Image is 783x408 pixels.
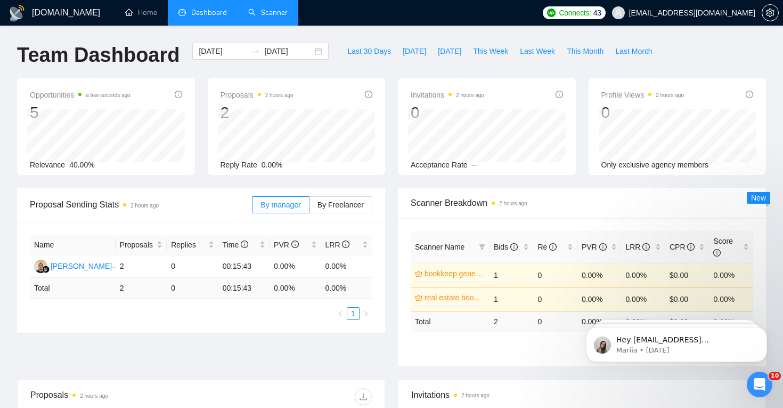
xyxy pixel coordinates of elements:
iframe: Intercom live chat [747,372,772,397]
td: 0 [533,311,577,332]
span: info-circle [713,249,721,257]
img: upwork-logo.png [547,9,556,17]
span: LRR [625,243,650,251]
span: Invitations [411,388,753,402]
span: info-circle [241,241,248,248]
td: $0.00 [665,263,709,287]
span: info-circle [549,243,557,251]
button: right [360,307,372,320]
div: 5 [30,102,130,123]
span: crown [415,294,422,301]
span: Scanner Name [415,243,464,251]
span: setting [762,9,778,17]
button: Last Month [609,43,658,60]
span: Last 30 Days [347,45,391,57]
td: 0.00% [709,263,753,287]
span: dashboard [178,9,186,16]
td: 2 [116,255,167,278]
span: crown [415,270,422,277]
span: info-circle [175,91,182,98]
h1: Team Dashboard [17,43,180,68]
td: 0 [167,278,218,299]
span: Opportunities [30,89,130,101]
span: PVR [582,243,607,251]
span: Score [713,237,733,257]
td: 0 [167,255,218,278]
button: This Week [467,43,514,60]
td: 0.00% [709,287,753,311]
td: 0.00% [321,255,373,278]
span: right [363,310,369,317]
span: CPR [670,243,695,251]
th: Replies [167,235,218,255]
span: user [615,9,622,17]
img: gigradar-bm.png [42,266,50,273]
span: PVR [274,241,299,249]
div: 0 [411,102,484,123]
span: filter [479,244,485,250]
span: Profile Views [601,89,684,101]
time: 2 hours ago [656,92,684,98]
span: By manager [260,201,300,209]
span: info-circle [642,243,650,251]
img: AS [34,260,47,273]
span: Re [537,243,557,251]
span: Relevance [30,161,65,169]
a: setting [762,9,779,17]
span: By Freelancer [317,201,364,209]
span: Bids [494,243,518,251]
td: 0.00% [577,287,622,311]
span: [DATE] [403,45,426,57]
span: Proposals [221,89,293,101]
span: New [751,194,766,202]
iframe: Intercom notifications message [570,305,783,379]
li: Next Page [360,307,372,320]
button: This Month [561,43,609,60]
span: [DATE] [438,45,461,57]
th: Name [30,235,116,255]
span: Time [223,241,248,249]
span: info-circle [510,243,518,251]
input: Start date [199,45,247,57]
span: Invitations [411,89,484,101]
button: left [334,307,347,320]
span: This Month [567,45,603,57]
span: filter [477,239,487,255]
td: 0.00% [577,263,622,287]
td: 1 [490,287,534,311]
button: Last Week [514,43,561,60]
li: 1 [347,307,360,320]
button: Last 30 Days [341,43,397,60]
span: Acceptance Rate [411,161,468,169]
time: 2 hours ago [80,393,108,399]
input: End date [264,45,313,57]
a: searchScanner [248,8,288,17]
li: Previous Page [334,307,347,320]
span: info-circle [599,243,607,251]
td: 0.00% [621,287,665,311]
th: Proposals [116,235,167,255]
span: left [337,310,344,317]
time: 2 hours ago [499,201,527,206]
span: Connects: [559,7,591,19]
span: Scanner Breakdown [411,196,753,210]
span: This Week [473,45,508,57]
td: 2 [490,311,534,332]
a: bookkeep general [425,268,483,279]
a: real estate bookkeep [425,292,483,303]
span: -- [472,161,477,169]
span: Last Month [615,45,652,57]
div: Proposals [30,388,201,405]
span: 10 [769,372,781,380]
span: Replies [171,239,206,251]
span: LRR [325,241,350,249]
span: info-circle [746,91,753,98]
div: 2 [221,102,293,123]
span: 0.00% [262,161,283,169]
time: 2 hours ago [130,203,159,209]
time: 2 hours ago [265,92,293,98]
